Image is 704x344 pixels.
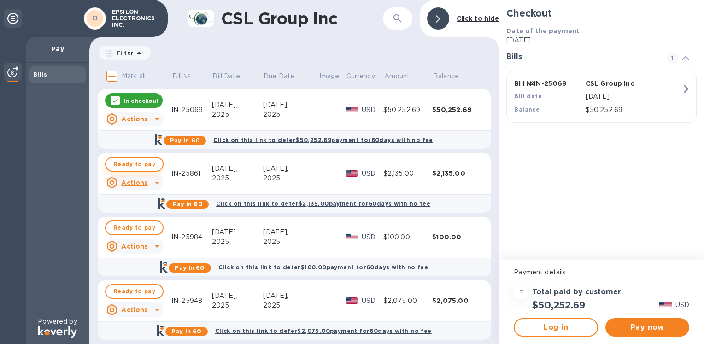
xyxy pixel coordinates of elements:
p: USD [362,232,383,242]
u: Actions [121,115,147,123]
div: $50,252.69 [383,105,433,115]
b: Pay in 60 [171,328,201,335]
div: [DATE], [263,291,319,301]
div: 2025 [263,301,319,310]
p: Filter [113,49,134,57]
p: Image [319,71,340,81]
button: Ready to pay [105,284,164,299]
div: $2,135.00 [383,169,433,178]
div: [DATE], [212,227,263,237]
span: 1 [667,53,678,64]
p: Payment details [514,267,689,277]
span: Ready to pay [113,222,155,233]
div: [DATE], [212,164,263,173]
p: Bill № IN-25069 [514,79,581,88]
p: USD [362,105,383,115]
div: 2025 [212,110,263,119]
span: Amount [384,71,422,81]
span: Ready to pay [113,159,155,170]
p: [DATE] [506,36,697,45]
p: EPSILON ELECTRONICS INC. [112,9,158,28]
span: Balance [433,71,471,81]
p: Currency [346,71,375,81]
div: $100.00 [432,232,481,242]
div: [DATE], [263,164,319,173]
img: USD [346,234,358,240]
p: USD [362,169,383,178]
div: 2025 [263,173,319,183]
button: Ready to pay [105,220,164,235]
h2: $50,252.69 [532,299,585,311]
img: Logo [38,326,77,338]
span: Ready to pay [113,286,155,297]
button: Ready to pay [105,157,164,172]
div: [DATE], [212,291,263,301]
p: $50,252.69 [586,105,681,115]
p: Due Date [264,71,294,81]
p: [DATE] [586,92,681,101]
div: $2,075.00 [432,296,481,305]
div: $50,252.69 [432,105,481,114]
p: In checkout [123,97,159,105]
p: Powered by [38,317,77,326]
div: 2025 [212,173,263,183]
div: IN-25861 [171,169,212,178]
div: $100.00 [383,232,433,242]
u: Actions [121,243,147,250]
h2: Checkout [506,7,697,19]
b: Click on this link to defer $2,075.00 payment for 60 days with no fee [215,327,432,334]
img: USD [346,107,358,113]
p: USD [675,300,689,310]
b: Balance [514,106,540,113]
p: USD [362,296,383,306]
u: Actions [121,179,147,186]
p: Bill № [172,71,191,81]
div: [DATE], [212,100,263,110]
div: IN-25069 [171,105,212,115]
div: 2025 [263,237,319,247]
button: Bill №IN-25069CSL Group IncBill date[DATE]Balance$50,252.69 [506,71,697,123]
h3: Total paid by customer [532,288,621,297]
b: Date of the payment [506,27,580,35]
b: Bills [33,71,47,78]
img: USD [346,170,358,177]
div: [DATE], [263,100,319,110]
span: Due Date [264,71,306,81]
div: $2,075.00 [383,296,433,306]
button: Log in [514,318,598,337]
b: Click on this link to defer $100.00 payment for 60 days with no fee [218,264,428,271]
h1: CSL Group Inc [221,9,383,28]
b: Click to hide [457,15,499,22]
b: Pay in 60 [175,264,205,271]
p: Mark all [122,71,146,81]
b: Click on this link to defer $2,135.00 payment for 60 days with no fee [216,200,430,207]
p: CSL Group Inc [586,79,653,88]
p: Balance [433,71,459,81]
p: Pay [33,44,82,53]
b: Click on this link to defer $50,252.69 payment for 60 days with no fee [213,136,433,143]
div: = [514,285,528,299]
div: [DATE], [263,227,319,237]
div: IN-25948 [171,296,212,306]
img: USD [659,302,672,308]
div: 2025 [212,237,263,247]
img: USD [346,297,358,304]
h3: Bills [506,53,656,61]
div: 2025 [212,301,263,310]
button: Pay now [605,318,689,337]
b: Bill date [514,93,542,100]
span: Bill Date [212,71,252,81]
u: Actions [121,306,147,314]
span: Log in [522,322,589,333]
span: Bill № [172,71,203,81]
div: $2,135.00 [432,169,481,178]
div: 2025 [263,110,319,119]
div: IN-25984 [171,232,212,242]
p: Amount [384,71,410,81]
b: Pay in 60 [173,201,203,208]
b: Pay in 60 [170,137,200,144]
span: Pay now [613,322,682,333]
p: Bill Date [212,71,240,81]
